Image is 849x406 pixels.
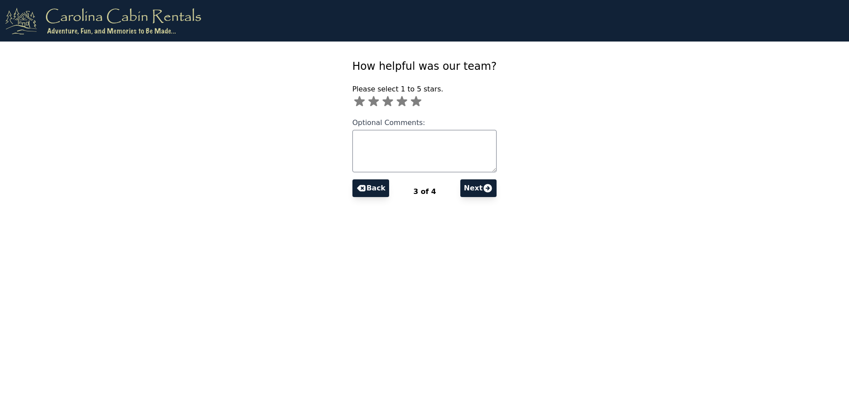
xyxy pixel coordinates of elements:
[352,60,497,72] span: How helpful was our team?
[352,179,389,197] button: Back
[352,84,497,95] p: Please select 1 to 5 stars.
[5,7,201,34] img: logo.png
[352,118,425,127] span: Optional Comments:
[460,179,497,197] button: Next
[413,187,436,196] span: 3 of 4
[352,130,497,172] textarea: Optional Comments:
